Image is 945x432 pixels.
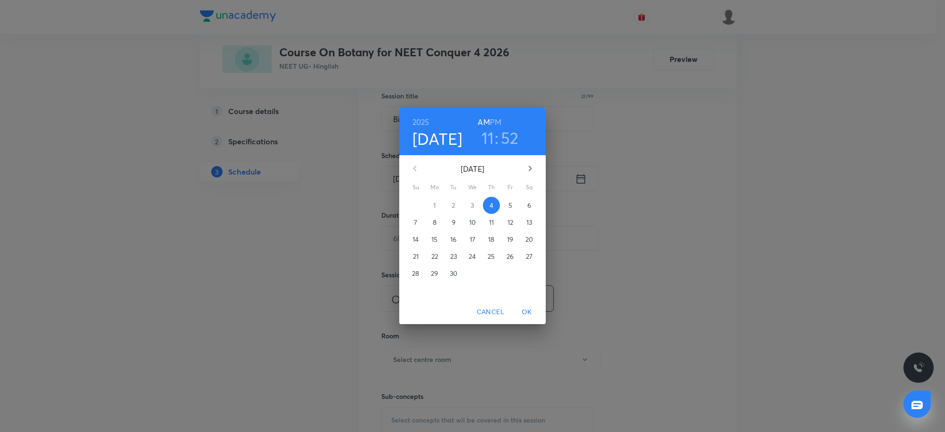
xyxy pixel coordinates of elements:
p: 6 [527,201,531,210]
button: OK [512,303,542,321]
button: 17 [464,231,481,248]
button: 28 [407,265,424,282]
button: 6 [521,197,538,214]
p: 28 [412,269,419,278]
button: 4 [483,197,500,214]
span: Su [407,183,424,192]
p: 27 [526,252,533,261]
p: 7 [414,218,417,227]
button: 21 [407,248,424,265]
span: Fr [502,183,519,192]
button: PM [490,115,501,129]
h3: : [495,128,498,148]
button: 29 [426,265,443,282]
button: 18 [483,231,500,248]
button: 20 [521,231,538,248]
p: 24 [469,252,476,261]
button: Cancel [473,303,508,321]
span: OK [515,306,538,318]
p: 20 [525,235,533,244]
button: 30 [445,265,462,282]
button: 26 [502,248,519,265]
span: Tu [445,183,462,192]
p: [DATE] [426,163,519,175]
button: 23 [445,248,462,265]
button: 2025 [412,115,430,129]
button: 8 [426,214,443,231]
p: 5 [508,201,512,210]
p: 22 [431,252,438,261]
button: 52 [501,128,519,148]
p: 12 [507,218,513,227]
span: Mo [426,183,443,192]
p: 10 [469,218,476,227]
button: 15 [426,231,443,248]
button: 16 [445,231,462,248]
p: 9 [452,218,455,227]
button: 7 [407,214,424,231]
p: 13 [526,218,532,227]
button: 5 [502,197,519,214]
button: 12 [502,214,519,231]
p: 8 [433,218,437,227]
p: 4 [490,201,493,210]
button: AM [478,115,490,129]
p: 14 [412,235,419,244]
button: 24 [464,248,481,265]
button: 10 [464,214,481,231]
p: 25 [488,252,495,261]
button: 11 [481,128,494,148]
button: 27 [521,248,538,265]
p: 19 [507,235,513,244]
p: 30 [450,269,457,278]
button: 13 [521,214,538,231]
button: 22 [426,248,443,265]
span: Sa [521,183,538,192]
span: We [464,183,481,192]
p: 15 [431,235,438,244]
p: 21 [413,252,419,261]
p: 11 [489,218,494,227]
p: 29 [431,269,438,278]
button: 19 [502,231,519,248]
button: 9 [445,214,462,231]
button: 14 [407,231,424,248]
span: Th [483,183,500,192]
button: 25 [483,248,500,265]
p: 26 [507,252,514,261]
span: Cancel [477,306,504,318]
button: [DATE] [412,129,463,149]
button: 11 [483,214,500,231]
p: 17 [470,235,475,244]
p: 23 [450,252,457,261]
p: 16 [450,235,456,244]
p: 18 [488,235,494,244]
